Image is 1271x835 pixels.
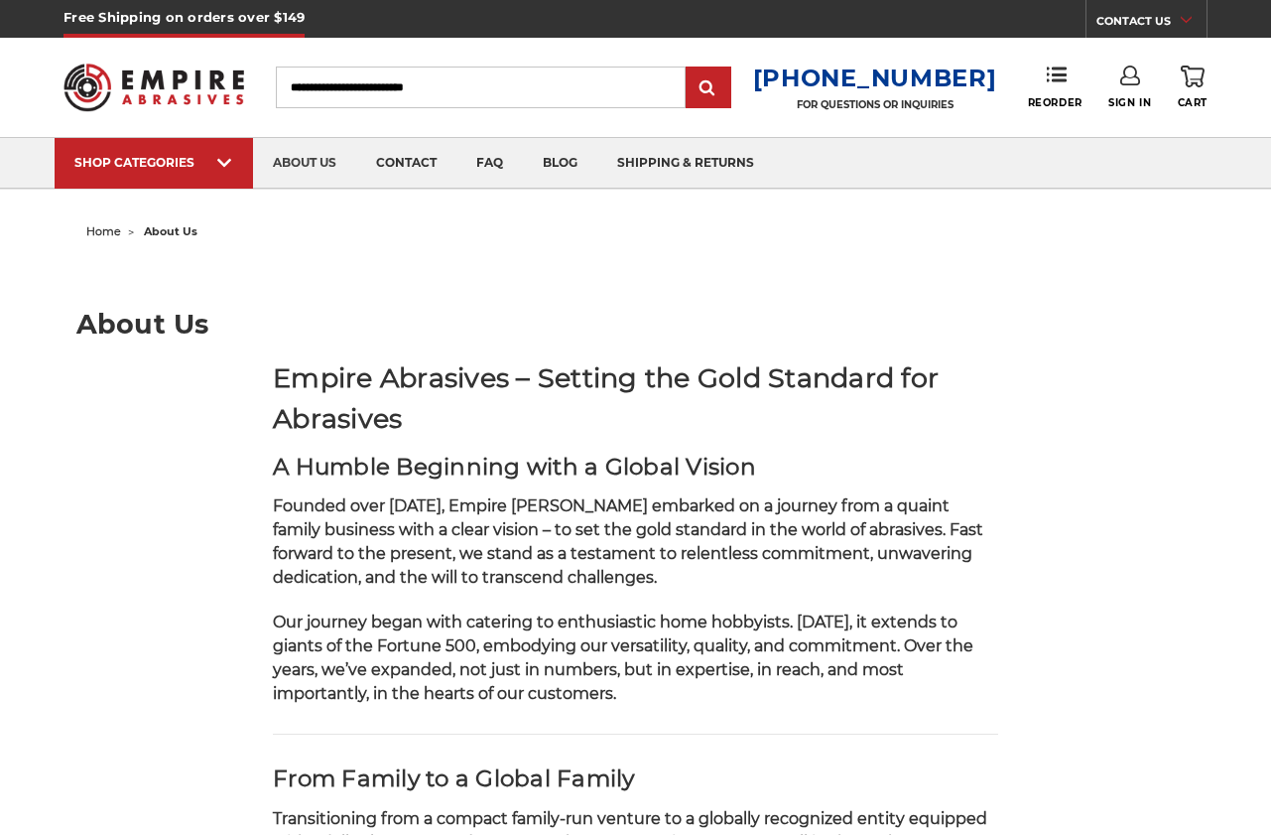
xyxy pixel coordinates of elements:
[597,138,774,189] a: shipping & returns
[74,155,233,170] div: SHOP CATEGORIES
[273,453,756,481] strong: A Humble Beginning with a Global Vision
[1028,96,1082,109] span: Reorder
[273,496,983,587] span: Founded over [DATE], Empire [PERSON_NAME] embarked on a journey from a quaint family business wit...
[1108,96,1151,109] span: Sign In
[1028,66,1082,108] a: Reorder
[753,64,997,92] a: [PHONE_NUMBER]
[144,224,197,238] span: about us
[523,138,597,189] a: blog
[456,138,523,189] a: faq
[253,138,356,189] a: about us
[64,52,244,122] img: Empire Abrasives
[753,98,997,111] p: FOR QUESTIONS OR INQUIRIES
[273,613,973,703] span: Our journey began with catering to enthusiastic home hobbyists. [DATE], it extends to giants of t...
[86,224,121,238] a: home
[1178,66,1207,109] a: Cart
[273,765,635,792] strong: From Family to a Global Family
[76,311,1196,338] h1: About Us
[273,361,939,435] strong: Empire Abrasives – Setting the Gold Standard for Abrasives
[1178,96,1207,109] span: Cart
[689,69,728,108] input: Submit
[356,138,456,189] a: contact
[1096,10,1207,38] a: CONTACT US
